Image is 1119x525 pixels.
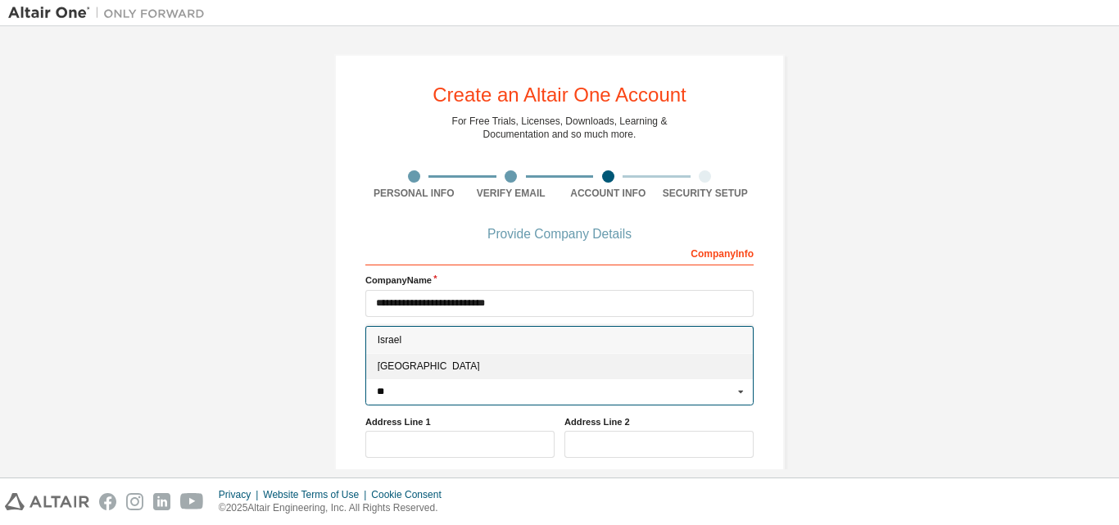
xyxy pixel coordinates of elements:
[378,362,742,372] span: [GEOGRAPHIC_DATA]
[365,239,754,265] div: Company Info
[153,493,170,510] img: linkedin.svg
[452,115,668,141] div: For Free Trials, Licenses, Downloads, Learning & Documentation and so much more.
[263,488,371,501] div: Website Terms of Use
[378,336,742,346] span: Israel
[180,493,204,510] img: youtube.svg
[365,415,555,428] label: Address Line 1
[8,5,213,21] img: Altair One
[657,187,754,200] div: Security Setup
[365,468,754,481] label: City
[365,274,754,287] label: Company Name
[126,493,143,510] img: instagram.svg
[99,493,116,510] img: facebook.svg
[564,415,754,428] label: Address Line 2
[5,493,89,510] img: altair_logo.svg
[219,501,451,515] p: © 2025 Altair Engineering, Inc. All Rights Reserved.
[219,488,263,501] div: Privacy
[365,229,754,239] div: Provide Company Details
[371,488,451,501] div: Cookie Consent
[559,187,657,200] div: Account Info
[365,187,463,200] div: Personal Info
[463,187,560,200] div: Verify Email
[433,85,686,105] div: Create an Altair One Account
